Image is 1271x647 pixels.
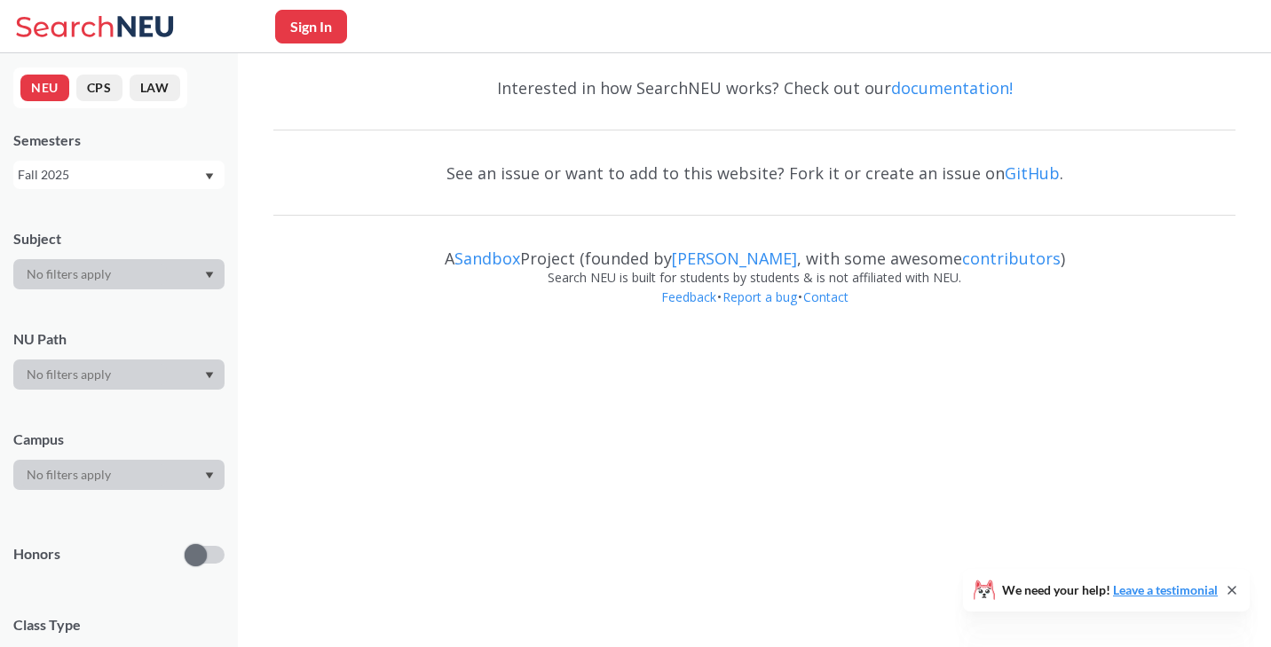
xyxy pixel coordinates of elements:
div: Interested in how SearchNEU works? Check out our [273,62,1235,114]
div: Fall 2025Dropdown arrow [13,161,225,189]
a: Sandbox [454,248,520,269]
div: Dropdown arrow [13,259,225,289]
div: Subject [13,229,225,249]
a: contributors [962,248,1061,269]
div: See an issue or want to add to this website? Fork it or create an issue on . [273,147,1235,199]
a: [PERSON_NAME] [672,248,797,269]
div: Fall 2025 [18,165,203,185]
div: Campus [13,430,225,449]
div: Dropdown arrow [13,460,225,490]
button: Sign In [275,10,347,43]
div: Dropdown arrow [13,359,225,390]
a: Feedback [660,288,717,305]
p: Honors [13,544,60,564]
button: CPS [76,75,122,101]
a: Report a bug [722,288,798,305]
div: Semesters [13,130,225,150]
a: GitHub [1005,162,1060,184]
div: Search NEU is built for students by students & is not affiliated with NEU. [273,268,1235,288]
svg: Dropdown arrow [205,173,214,180]
button: NEU [20,75,69,101]
a: Leave a testimonial [1113,582,1218,597]
a: Contact [802,288,849,305]
span: We need your help! [1002,584,1218,596]
div: NU Path [13,329,225,349]
svg: Dropdown arrow [205,472,214,479]
div: A Project (founded by , with some awesome ) [273,233,1235,268]
svg: Dropdown arrow [205,272,214,279]
svg: Dropdown arrow [205,372,214,379]
span: Class Type [13,615,225,635]
a: documentation! [891,77,1013,99]
button: LAW [130,75,180,101]
div: • • [273,288,1235,334]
